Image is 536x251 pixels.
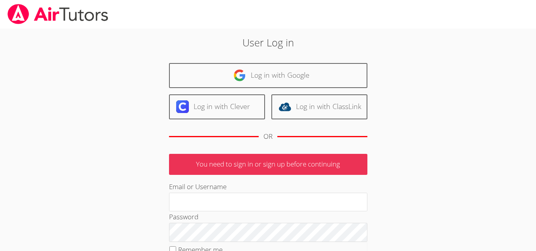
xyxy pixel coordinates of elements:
label: Password [169,212,198,221]
h2: User Log in [123,35,413,50]
a: Log in with ClassLink [271,94,367,119]
img: clever-logo-6eab21bc6e7a338710f1a6ff85c0baf02591cd810cc4098c63d3a4b26e2feb20.svg [176,100,189,113]
label: Email or Username [169,182,227,191]
div: OR [263,131,273,142]
a: Log in with Google [169,63,367,88]
a: Log in with Clever [169,94,265,119]
p: You need to sign in or sign up before continuing [169,154,367,175]
img: google-logo-50288ca7cdecda66e5e0955fdab243c47b7ad437acaf1139b6f446037453330a.svg [233,69,246,82]
img: airtutors_banner-c4298cdbf04f3fff15de1276eac7730deb9818008684d7c2e4769d2f7ddbe033.png [7,4,109,24]
img: classlink-logo-d6bb404cc1216ec64c9a2012d9dc4662098be43eaf13dc465df04b49fa7ab582.svg [279,100,291,113]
